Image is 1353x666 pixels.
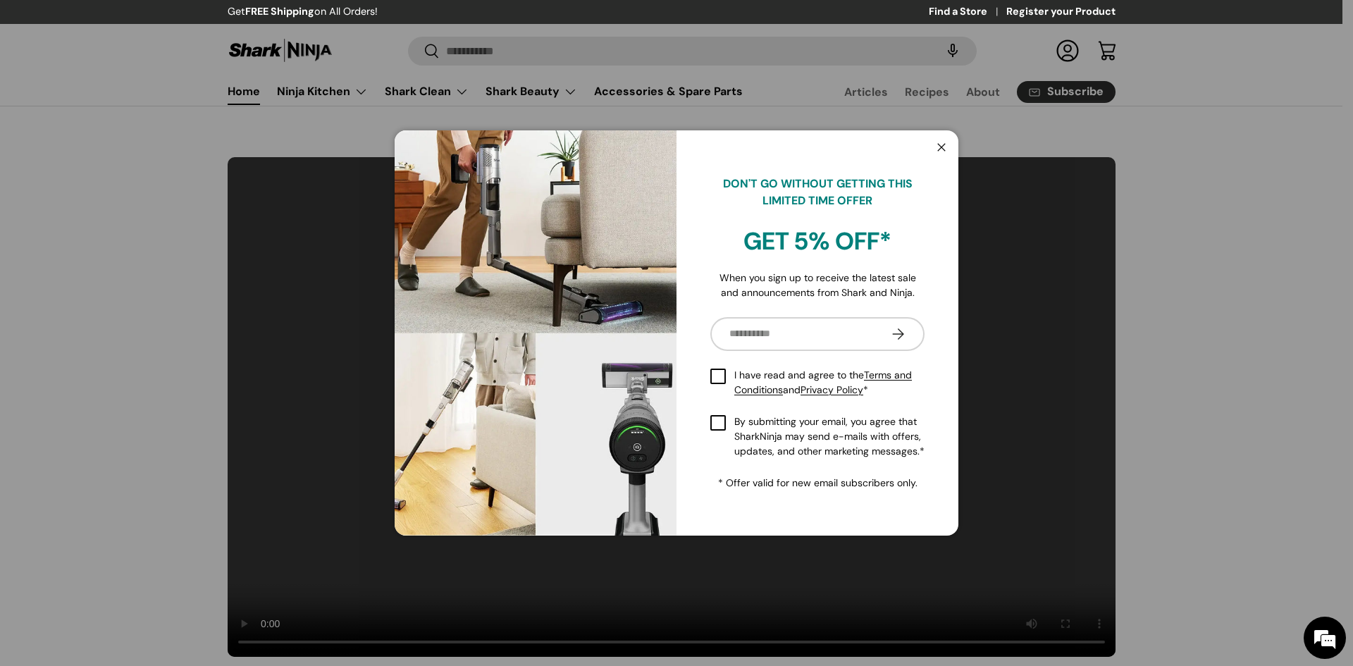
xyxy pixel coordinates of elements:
a: Register your Product [1006,4,1116,20]
p: When you sign up to receive the latest sale and announcements from Shark and Ninja. [710,271,925,300]
div: Minimize live chat window [231,7,265,41]
p: DON'T GO WITHOUT GETTING THIS LIMITED TIME OFFER [710,175,925,209]
span: I have read and agree to the and * [734,368,925,397]
span: By submitting your email, you agree that SharkNinja may send e-mails with offers, updates, and ot... [734,414,925,459]
span: We're online! [82,178,194,320]
div: Chat with us now [73,79,237,97]
strong: FREE Shipping [245,5,314,18]
textarea: Type your message and hit 'Enter' [7,385,268,434]
a: Find a Store [929,4,1006,20]
p: * Offer valid for new email subscribers only. [710,476,925,491]
a: Privacy Policy [801,383,863,396]
p: Get on All Orders! [228,4,378,20]
h2: GET 5% OFF* [710,226,925,258]
img: shark-kion-auto-empty-dock-iw3241ae-full-blast-living-room-cleaning-view-sharkninja-philippines [395,130,676,535]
